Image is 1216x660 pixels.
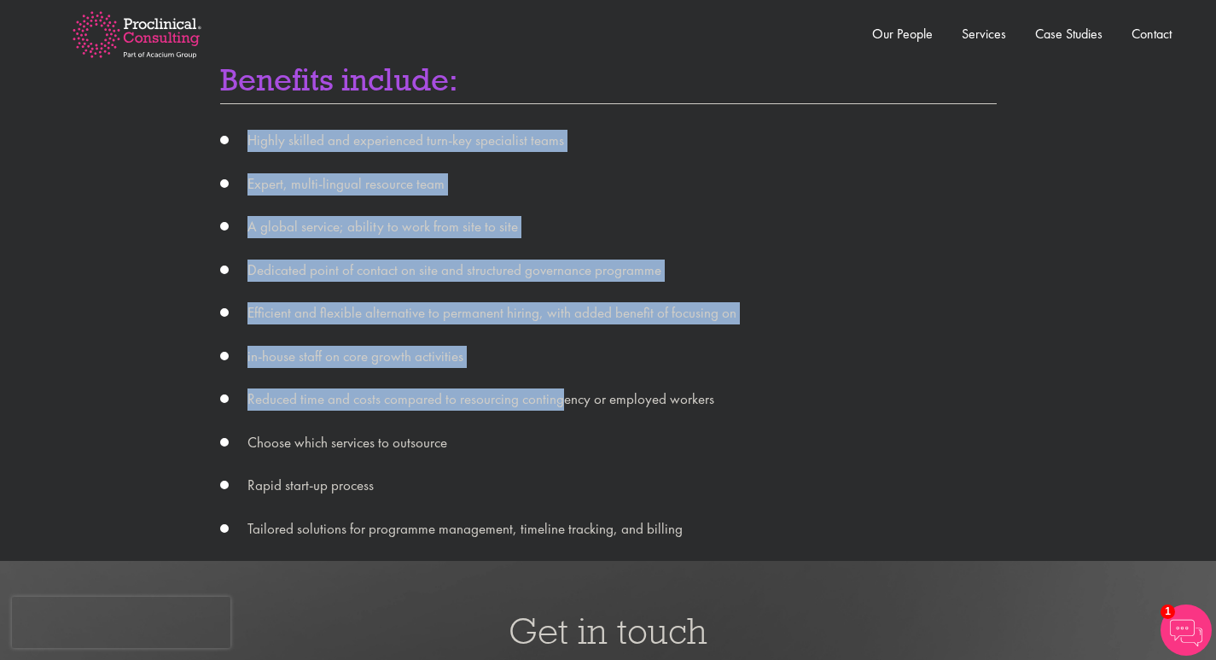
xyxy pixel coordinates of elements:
[27,27,41,41] img: logo_orange.svg
[13,612,1203,650] h3: Get in touch
[220,130,997,152] li: Highly skilled and experienced turn-key specialist teams
[46,99,60,113] img: tab_domain_overview_orange.svg
[44,44,188,58] div: Domain: [DOMAIN_NAME]
[115,178,196,192] a: Privacy Policy
[65,101,153,112] div: Domain Overview
[220,216,997,238] li: A global service; ability to work from site to site
[170,99,183,113] img: tab_keywords_by_traffic_grey.svg
[220,518,997,540] li: Tailored solutions for programme management, timeline tracking, and billing
[872,25,933,43] a: Our People
[1161,605,1212,656] img: Chatbot
[1161,605,1175,619] span: 1
[220,260,997,282] li: Dedicated point of contact on site and structured governance programme
[962,25,1006,43] a: Services
[27,44,41,58] img: website_grey.svg
[189,101,288,112] div: Keywords by Traffic
[1132,25,1172,43] a: Contact
[220,432,997,454] li: Choose which services to outsource
[220,388,997,411] li: Reduced time and costs compared to resourcing contingency or employed workers
[220,63,997,104] h4: Benefits include:
[220,302,997,324] li: Efficient and flexible alternative to permanent hiring, with added benefit of focusing on
[220,173,997,196] li: Expert, multi-lingual resource team
[220,475,997,497] li: Rapid start-up process
[12,597,230,648] iframe: reCAPTCHA
[220,346,997,368] li: in-house staff on core growth activities
[48,27,84,41] div: v 4.0.25
[1035,25,1103,43] a: Case Studies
